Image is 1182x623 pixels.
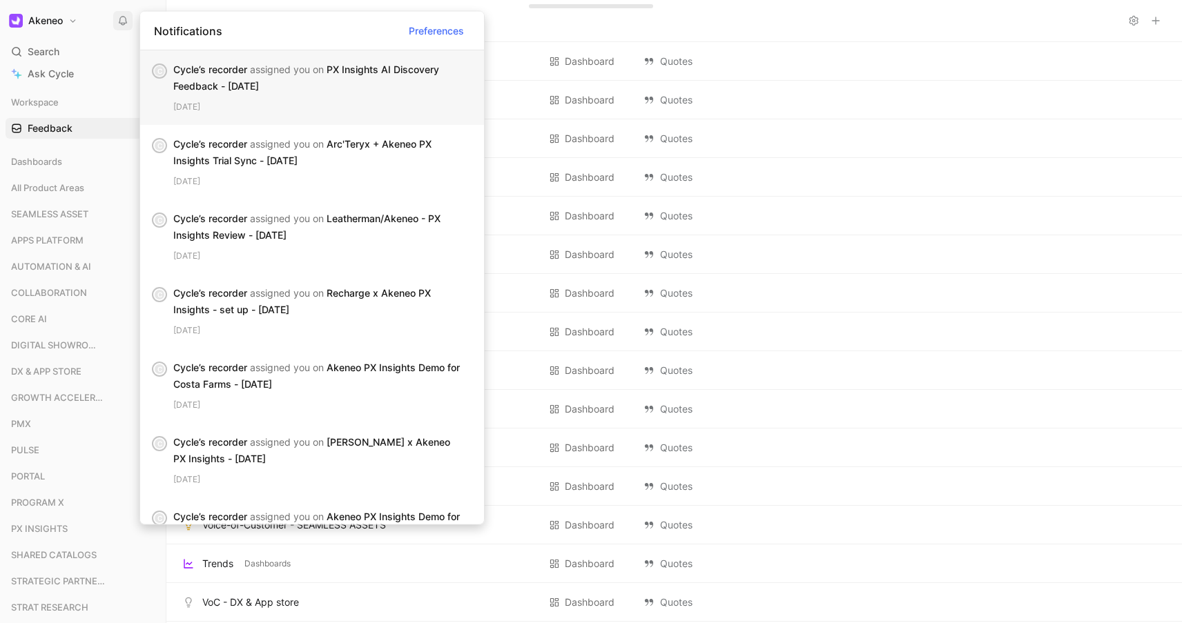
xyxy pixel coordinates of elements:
span: assigned you on [250,212,324,224]
div: C [153,512,166,524]
span: assigned you on [250,287,324,299]
div: CCycle’s recorder assigned you on Leatherman/Akeneo - PX Insights Review - [DATE][DATE] [140,199,484,274]
div: Cycle’s recorder Akeneo PX Insights Demo for Costa Farms - [DATE] [173,359,462,393]
div: C [153,437,166,450]
div: CCycle’s recorder assigned you on Akeneo PX Insights Demo for Costa Farms - [DATE][DATE] [140,348,484,423]
span: assigned you on [250,511,324,522]
div: Cycle’s recorder Akeneo PX Insights Demo for Dupont - [DATE] [173,508,462,542]
div: Cycle’s recorder Arc'Teryx + Akeneo PX Insights Trial Sync - [DATE] [173,136,462,169]
span: assigned you on [250,436,324,448]
div: C [153,65,166,77]
span: assigned you on [250,362,324,373]
div: Cycle’s recorder PX Insights AI Discovery Feedback - [DATE] [173,61,462,95]
div: Cycle’s recorder [PERSON_NAME] x Akeneo PX Insights - [DATE] [173,434,462,467]
div: [DATE] [173,473,473,486]
div: C [153,363,166,375]
span: Notifications [154,22,222,39]
span: assigned you on [250,63,324,75]
div: CCycle’s recorder assigned you on PX Insights AI Discovery Feedback - [DATE][DATE] [140,50,484,125]
div: Cycle’s recorder Recharge x Akeneo PX Insights - set up - [DATE] [173,285,462,318]
div: [DATE] [173,249,473,263]
button: Preferences [403,19,470,41]
div: [DATE] [173,175,473,188]
div: CCycle’s recorder assigned you on [PERSON_NAME] x Akeneo PX Insights - [DATE][DATE] [140,423,484,497]
div: [DATE] [173,324,473,337]
div: CCycle’s recorder assigned you on Recharge x Akeneo PX Insights - set up - [DATE][DATE] [140,274,484,348]
div: C [153,139,166,152]
span: Preferences [409,22,464,39]
div: CCycle’s recorder assigned you on Akeneo PX Insights Demo for Dupont - [DATE][DATE] [140,497,484,572]
div: [DATE] [173,398,473,412]
div: C [153,214,166,226]
div: CCycle’s recorder assigned you on Arc'Teryx + Akeneo PX Insights Trial Sync - [DATE][DATE] [140,125,484,199]
div: [DATE] [173,100,473,114]
div: Cycle’s recorder Leatherman/Akeneo - PX Insights Review - [DATE] [173,210,462,244]
div: C [153,288,166,301]
span: assigned you on [250,138,324,150]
